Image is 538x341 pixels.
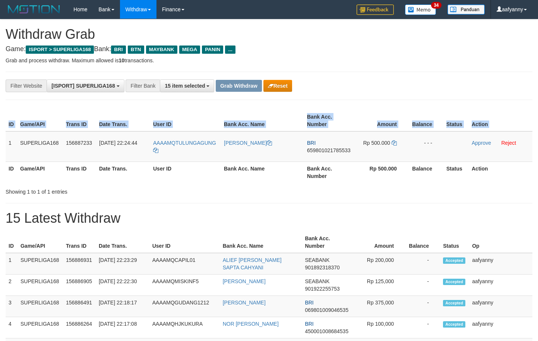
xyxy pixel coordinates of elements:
[165,83,205,89] span: 15 item selected
[63,253,96,275] td: 156886931
[96,232,149,253] th: Date Trans.
[305,321,313,327] span: BRI
[352,275,405,296] td: Rp 125,000
[443,162,469,183] th: Status
[96,110,150,131] th: Date Trans.
[6,232,18,253] th: ID
[99,140,137,146] span: [DATE] 22:24:44
[352,232,405,253] th: Amount
[469,232,532,253] th: Op
[18,275,63,296] td: SUPERLIGA168
[223,321,279,327] a: NOR [PERSON_NAME]
[150,110,221,131] th: User ID
[469,296,532,317] td: aafyanny
[263,80,292,92] button: Reset
[202,46,223,54] span: PANIN
[63,162,96,183] th: Trans ID
[96,275,149,296] td: [DATE] 22:22:30
[443,300,465,306] span: Accepted
[17,162,63,183] th: Game/API
[18,317,63,338] td: SUPERLIGA168
[405,4,436,15] img: Button%20Memo.svg
[96,296,149,317] td: [DATE] 22:18:17
[355,110,408,131] th: Amount
[405,317,440,338] td: -
[305,265,339,270] span: Copy 901892318370 to clipboard
[6,162,17,183] th: ID
[153,140,216,153] a: AAAAMQTULUNGAGUNG
[447,4,485,15] img: panduan.png
[26,46,94,54] span: ISPORT > SUPERLIGA168
[363,140,390,146] span: Rp 500.000
[179,46,200,54] span: MEGA
[443,110,469,131] th: Status
[431,2,441,9] span: 34
[149,296,220,317] td: AAAAMQGUDANG1212
[469,275,532,296] td: aafyanny
[118,57,124,63] strong: 10
[307,140,316,146] span: BRI
[405,253,440,275] td: -
[408,162,443,183] th: Balance
[66,140,92,146] span: 156887233
[501,140,516,146] a: Reject
[111,46,126,54] span: BRI
[6,296,18,317] td: 3
[96,317,149,338] td: [DATE] 22:17:08
[17,110,63,131] th: Game/API
[304,110,355,131] th: Bank Acc. Number
[216,80,262,92] button: Grab Withdraw
[472,140,491,146] a: Approve
[223,278,266,284] a: [PERSON_NAME]
[307,147,351,153] span: Copy 659801021785533 to clipboard
[63,232,96,253] th: Trans ID
[63,275,96,296] td: 156886905
[6,79,47,92] div: Filter Website
[352,317,405,338] td: Rp 100,000
[150,162,221,183] th: User ID
[63,296,96,317] td: 156886491
[149,317,220,338] td: AAAAMQHJKUKURA
[405,296,440,317] td: -
[63,110,96,131] th: Trans ID
[357,4,394,15] img: Feedback.jpg
[305,307,348,313] span: Copy 069801009046535 to clipboard
[6,185,219,195] div: Showing 1 to 1 of 1 entries
[443,257,465,264] span: Accepted
[6,275,18,296] td: 2
[149,232,220,253] th: User ID
[305,328,348,334] span: Copy 450001008684535 to clipboard
[51,83,115,89] span: [ISPORT] SUPERLIGA168
[128,46,144,54] span: BTN
[225,46,235,54] span: ...
[18,296,63,317] td: SUPERLIGA168
[96,162,150,183] th: Date Trans.
[352,253,405,275] td: Rp 200,000
[408,110,443,131] th: Balance
[6,46,532,53] h4: Game: Bank:
[405,275,440,296] td: -
[443,321,465,328] span: Accepted
[304,162,355,183] th: Bank Acc. Number
[305,257,329,263] span: SEABANK
[47,79,124,92] button: [ISPORT] SUPERLIGA168
[469,317,532,338] td: aafyanny
[18,253,63,275] td: SUPERLIGA168
[6,211,532,226] h1: 15 Latest Withdraw
[6,131,17,162] td: 1
[146,46,177,54] span: MAYBANK
[96,253,149,275] td: [DATE] 22:23:29
[443,279,465,285] span: Accepted
[305,286,339,292] span: Copy 901922255753 to clipboard
[63,317,96,338] td: 156886264
[17,131,63,162] td: SUPERLIGA168
[149,253,220,275] td: AAAAMQCAPIL01
[440,232,469,253] th: Status
[160,79,214,92] button: 15 item selected
[149,275,220,296] td: AAAAMQMISKINF5
[305,278,329,284] span: SEABANK
[223,257,282,270] a: ALIEF [PERSON_NAME] SAPTA CAHYANI
[6,253,18,275] td: 1
[305,300,313,306] span: BRI
[392,140,397,146] a: Copy 500000 to clipboard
